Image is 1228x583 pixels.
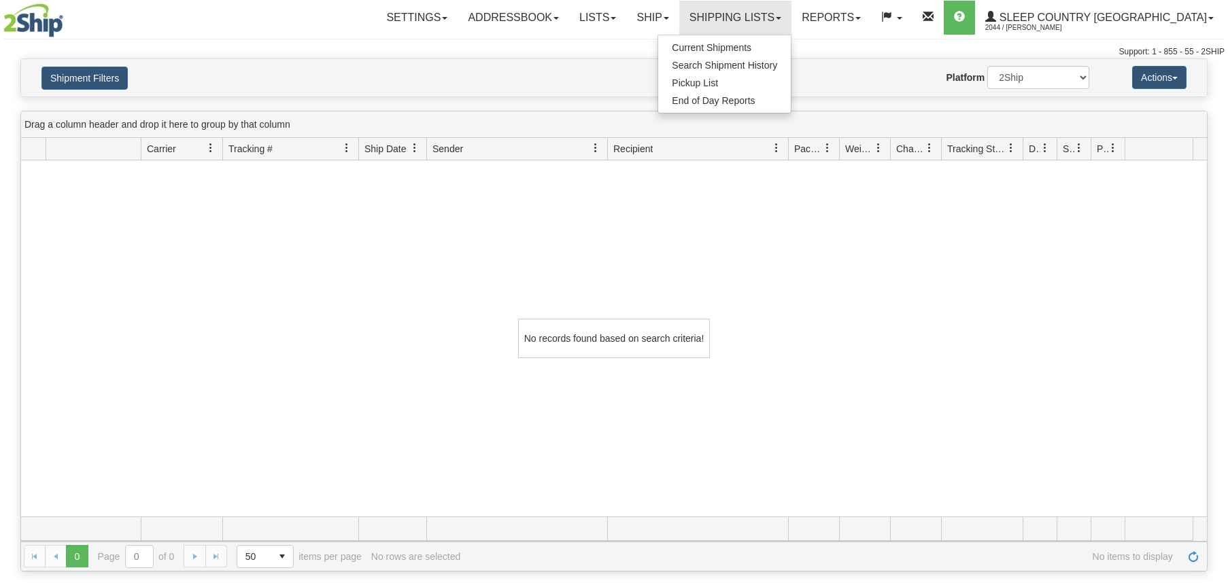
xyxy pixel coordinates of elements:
[996,12,1207,23] span: Sleep Country [GEOGRAPHIC_DATA]
[918,137,941,160] a: Charge filter column settings
[626,1,679,35] a: Ship
[1102,137,1125,160] a: Pickup Status filter column settings
[98,545,175,568] span: Page of 0
[658,56,791,74] a: Search Shipment History
[975,1,1224,35] a: Sleep Country [GEOGRAPHIC_DATA] 2044 / [PERSON_NAME]
[791,1,871,35] a: Reports
[1063,142,1074,156] span: Shipment Issues
[228,142,273,156] span: Tracking #
[147,142,176,156] span: Carrier
[41,67,128,90] button: Shipment Filters
[658,92,791,109] a: End of Day Reports
[672,77,718,88] span: Pickup List
[470,551,1173,562] span: No items to display
[816,137,839,160] a: Packages filter column settings
[1097,142,1108,156] span: Pickup Status
[658,39,791,56] a: Current Shipments
[672,95,755,106] span: End of Day Reports
[765,137,788,160] a: Recipient filter column settings
[845,142,874,156] span: Weight
[335,137,358,160] a: Tracking # filter column settings
[432,142,463,156] span: Sender
[584,137,607,160] a: Sender filter column settings
[237,545,294,568] span: Page sizes drop down
[867,137,890,160] a: Weight filter column settings
[364,142,406,156] span: Ship Date
[1034,137,1057,160] a: Delivery Status filter column settings
[21,111,1207,138] div: grid grouping header
[376,1,458,35] a: Settings
[66,545,88,567] span: Page 0
[679,1,791,35] a: Shipping lists
[672,60,777,71] span: Search Shipment History
[458,1,569,35] a: Addressbook
[237,545,362,568] span: items per page
[1182,545,1204,567] a: Refresh
[3,3,63,37] img: logo2044.jpg
[245,550,263,563] span: 50
[985,21,1087,35] span: 2044 / [PERSON_NAME]
[946,71,985,84] label: Platform
[1029,142,1040,156] span: Delivery Status
[569,1,626,35] a: Lists
[3,46,1225,58] div: Support: 1 - 855 - 55 - 2SHIP
[371,551,461,562] div: No rows are selected
[794,142,823,156] span: Packages
[518,319,710,358] div: No records found based on search criteria!
[1197,222,1227,361] iframe: chat widget
[613,142,653,156] span: Recipient
[1068,137,1091,160] a: Shipment Issues filter column settings
[271,546,293,567] span: select
[1000,137,1023,160] a: Tracking Status filter column settings
[199,137,222,160] a: Carrier filter column settings
[403,137,426,160] a: Ship Date filter column settings
[896,142,925,156] span: Charge
[658,74,791,92] a: Pickup List
[1132,66,1187,89] button: Actions
[672,42,751,53] span: Current Shipments
[947,142,1006,156] span: Tracking Status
